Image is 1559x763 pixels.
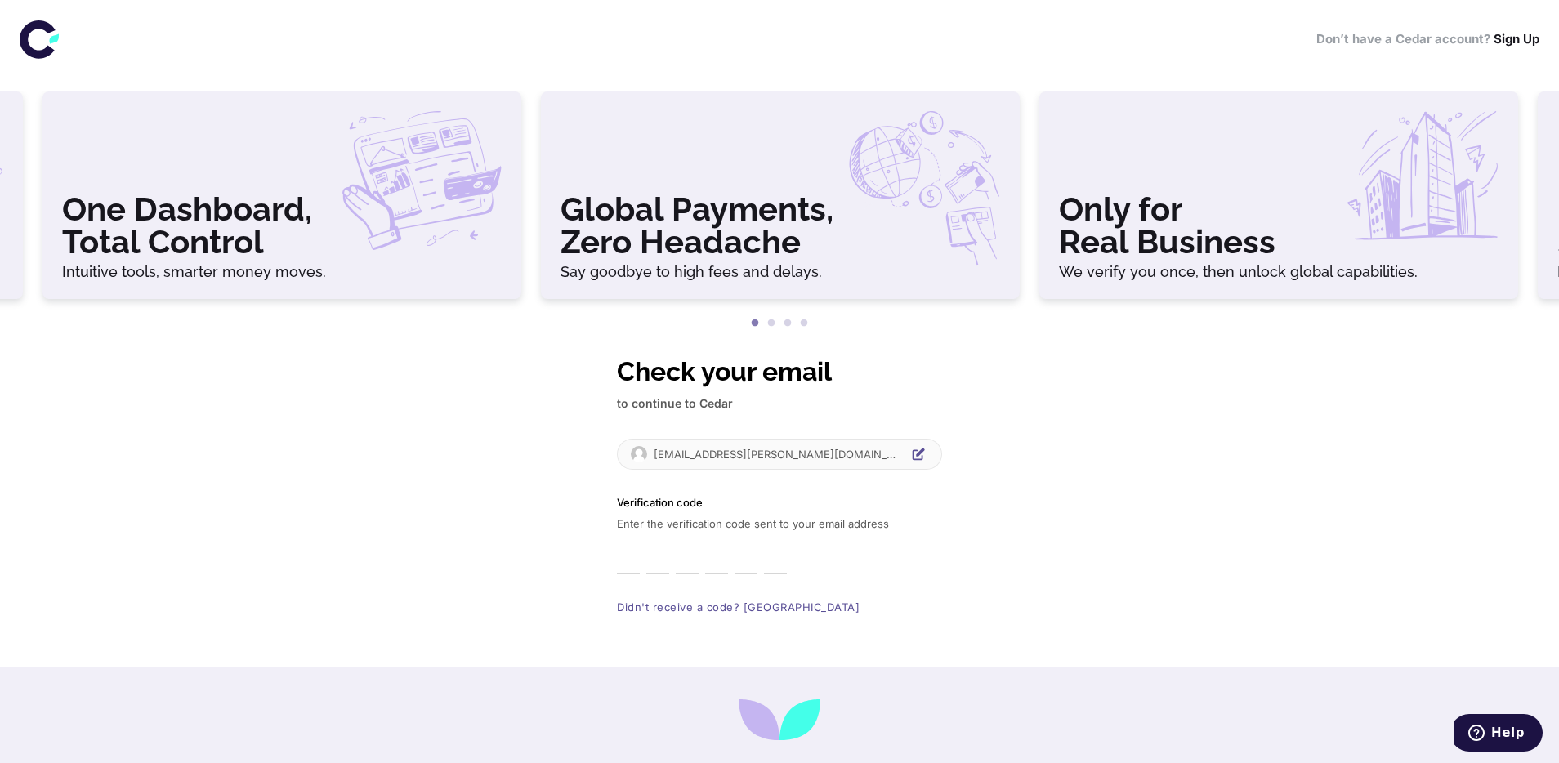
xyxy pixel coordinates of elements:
[654,448,902,461] p: [EMAIL_ADDRESS][PERSON_NAME][DOMAIN_NAME]
[1059,193,1499,258] h3: Only for Real Business
[561,193,1000,258] h3: Global Payments, Zero Headache
[1059,265,1499,279] h6: We verify you once, then unlock global capabilities.
[747,315,763,332] button: 1
[617,600,860,614] button: Didn't receive a code? [GEOGRAPHIC_DATA]
[617,517,942,530] p: Enter the verification code sent to your email address
[62,193,502,258] h3: One Dashboard, Total Control
[617,496,942,511] p: Verification code
[676,537,699,574] input: Digit 3
[764,537,787,574] input: Digit 6
[617,395,942,413] p: to continue to Cedar
[763,315,779,332] button: 2
[1316,30,1539,49] h6: Don’t have a Cedar account?
[1494,31,1539,47] a: Sign Up
[561,265,1000,279] h6: Say goodbye to high fees and delays.
[1454,714,1543,755] iframe: Opens a widget where you can find more information
[62,265,502,279] h6: Intuitive tools, smarter money moves.
[617,537,640,574] input: Enter verification code. Digit 1
[617,352,942,391] h1: Check your email
[735,537,757,574] input: Digit 5
[646,537,669,574] input: Digit 2
[909,444,928,464] button: Edit
[779,315,796,332] button: 3
[796,315,812,332] button: 4
[705,537,728,574] input: Digit 4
